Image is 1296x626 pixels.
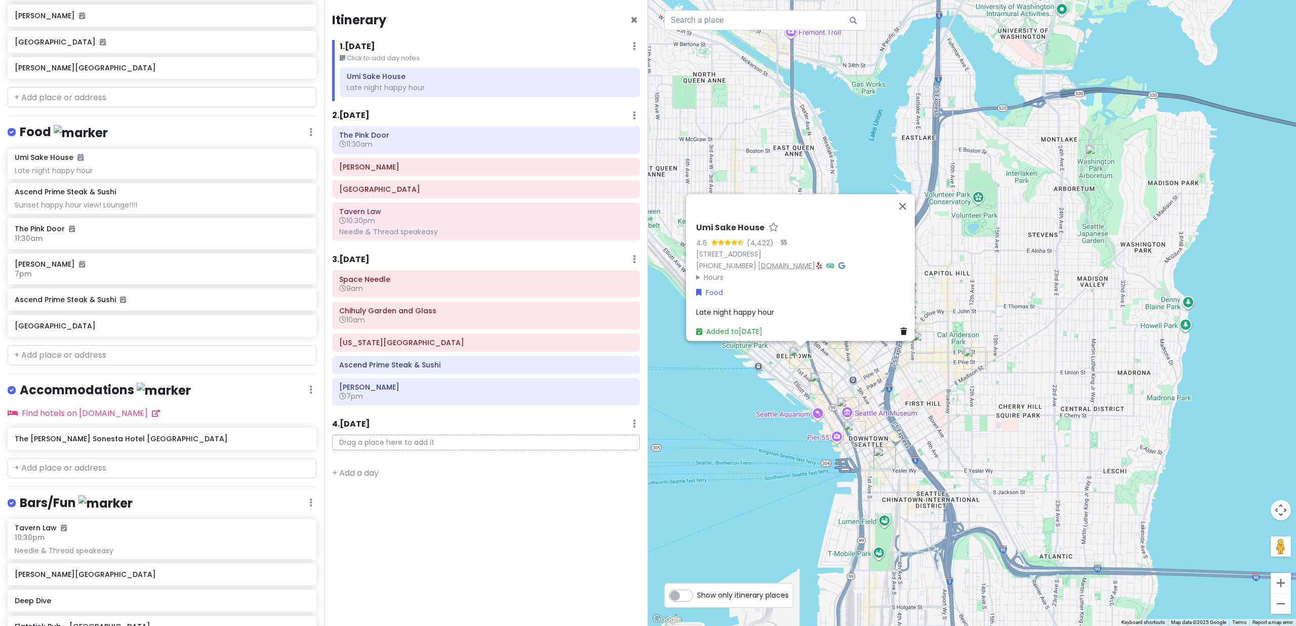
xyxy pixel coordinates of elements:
[890,194,915,218] button: Close
[696,248,761,259] a: [STREET_ADDRESS]
[696,260,756,270] a: [PHONE_NUMBER]
[8,345,316,365] input: + Add place or address
[697,590,789,601] span: Show only itinerary places
[1171,619,1226,625] span: Map data ©2025 Google
[15,11,309,20] h6: [PERSON_NAME]
[54,125,108,141] img: marker
[15,321,309,330] h6: [GEOGRAPHIC_DATA]
[696,307,774,317] span: Late night happy hour
[15,523,67,532] h6: Tavern Law
[912,331,935,354] div: Raygun Lounge
[873,447,896,469] div: Smith Tower
[332,12,386,28] h4: Itinerary
[1271,500,1291,520] button: Map camera controls
[15,166,309,175] div: Late night happy hour
[79,261,85,268] i: Added to itinerary
[630,12,638,28] span: Close itinerary
[332,435,640,450] p: Drag a place here to add it
[339,315,365,325] span: 10am
[15,570,309,579] h6: [PERSON_NAME][GEOGRAPHIC_DATA]
[1252,619,1293,625] a: Report a map error
[340,41,375,52] h6: 1 . [DATE]
[15,224,309,233] h6: The Pink Door
[15,295,309,304] h6: Ascend Prime Steak & Sushi
[20,124,108,141] h4: Food
[8,407,160,419] a: Find hotels on [DOMAIN_NAME]
[838,262,845,269] i: Google Maps
[339,185,633,194] h6: Seattle Art Museum
[901,325,911,337] a: Delete place
[768,222,779,233] a: Star place
[339,338,633,347] h6: Washington Park Arboretum
[1232,619,1246,625] a: Terms (opens in new tab)
[15,532,45,542] span: 10:30pm
[8,87,316,107] input: + Add place or address
[826,262,834,269] i: Tripadvisor
[339,383,633,392] h6: Tendon Kohaku
[651,613,684,626] a: Open this area in Google Maps (opens a new window)
[340,53,640,63] small: Click to add day notes
[77,154,84,161] i: Added to itinerary
[339,283,363,294] span: 9am
[810,372,832,395] div: The Pink Door
[339,391,363,401] span: 7pm
[630,14,638,26] button: Close
[758,260,815,270] a: [DOMAIN_NAME]
[696,222,911,282] div: · ·
[15,546,309,555] div: Needle & Thread speakeasy
[15,596,309,605] h6: Deep Dive
[696,237,711,248] div: 4.6
[339,139,373,149] span: 11:30am
[15,434,309,443] h6: The [PERSON_NAME] Sonesta Hotel [GEOGRAPHIC_DATA]
[843,421,866,443] div: The Alexis Royal Sonesta Hotel Seattle
[20,495,133,512] h4: Bars/Fun
[696,326,762,336] a: Added to[DATE]
[120,296,126,303] i: Added to itinerary
[61,524,67,531] i: Added to itinerary
[1271,573,1291,593] button: Zoom in
[963,347,986,369] div: Tavern Law
[79,12,85,19] i: Added to itinerary
[339,275,633,284] h6: Space Needle
[789,347,812,369] div: Umi Sake House
[1271,536,1291,557] button: Drag Pegman onto the map to open Street View
[15,260,309,269] h6: [PERSON_NAME]
[332,419,370,430] h6: 4 . [DATE]
[339,207,633,216] h6: Tavern Law
[15,269,31,279] span: 7pm
[15,200,309,210] div: Sunset happy hour view! Lounge!!!!
[1271,594,1291,614] button: Zoom out
[347,72,633,81] h6: Umi Sake House
[100,38,106,46] i: Added to itinerary
[339,306,633,315] h6: Chihuly Garden and Glass
[15,233,43,243] span: 11:30am
[332,255,370,265] h6: 3 . [DATE]
[696,271,911,282] summary: Hours
[69,225,75,232] i: Added to itinerary
[15,187,116,196] h6: Ascend Prime Steak & Sushi
[78,495,133,511] img: marker
[747,237,774,248] div: (4,422)
[339,216,375,226] span: 10:30pm
[696,286,723,298] a: Food
[1085,145,1108,167] div: Washington Park Arboretum
[696,222,764,233] h6: Umi Sake House
[339,162,633,172] h6: Kerry Park
[339,360,633,369] h6: Ascend Prime Steak & Sushi
[837,397,859,420] div: Seattle Art Museum
[339,131,633,140] h6: The Pink Door
[15,37,309,47] h6: [GEOGRAPHIC_DATA]
[829,326,851,349] div: Deep Dive
[332,467,379,479] a: + Add a day
[15,153,84,162] h6: Umi Sake House
[332,110,370,121] h6: 2 . [DATE]
[15,63,309,72] h6: [PERSON_NAME][GEOGRAPHIC_DATA]
[1121,619,1165,626] button: Keyboard shortcuts
[664,10,867,30] input: Search a place
[774,238,787,248] div: ·
[8,458,316,478] input: + Add place or address
[339,227,633,236] div: Needle & Thread speakeasy
[20,382,191,399] h4: Accommodations
[651,613,684,626] img: Google
[137,383,191,398] img: marker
